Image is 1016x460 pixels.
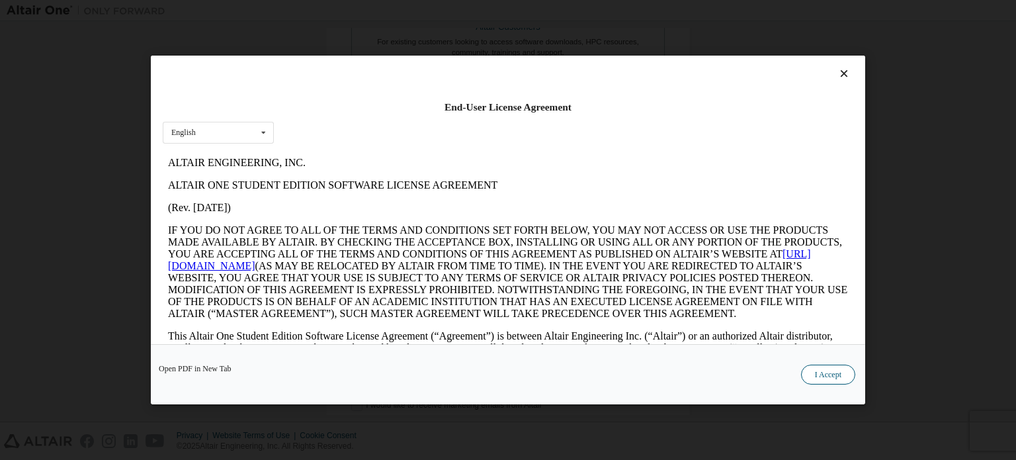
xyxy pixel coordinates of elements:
[5,28,685,40] p: ALTAIR ONE STUDENT EDITION SOFTWARE LICENSE AGREEMENT
[171,128,196,136] div: English
[159,365,232,373] a: Open PDF in New Tab
[5,97,648,120] a: [URL][DOMAIN_NAME]
[163,101,853,114] div: End-User License Agreement
[5,179,685,226] p: This Altair One Student Edition Software License Agreement (“Agreement”) is between Altair Engine...
[5,73,685,168] p: IF YOU DO NOT AGREE TO ALL OF THE TERMS AND CONDITIONS SET FORTH BELOW, YOU MAY NOT ACCESS OR USE...
[5,5,685,17] p: ALTAIR ENGINEERING, INC.
[801,365,855,385] button: I Accept
[5,50,685,62] p: (Rev. [DATE])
